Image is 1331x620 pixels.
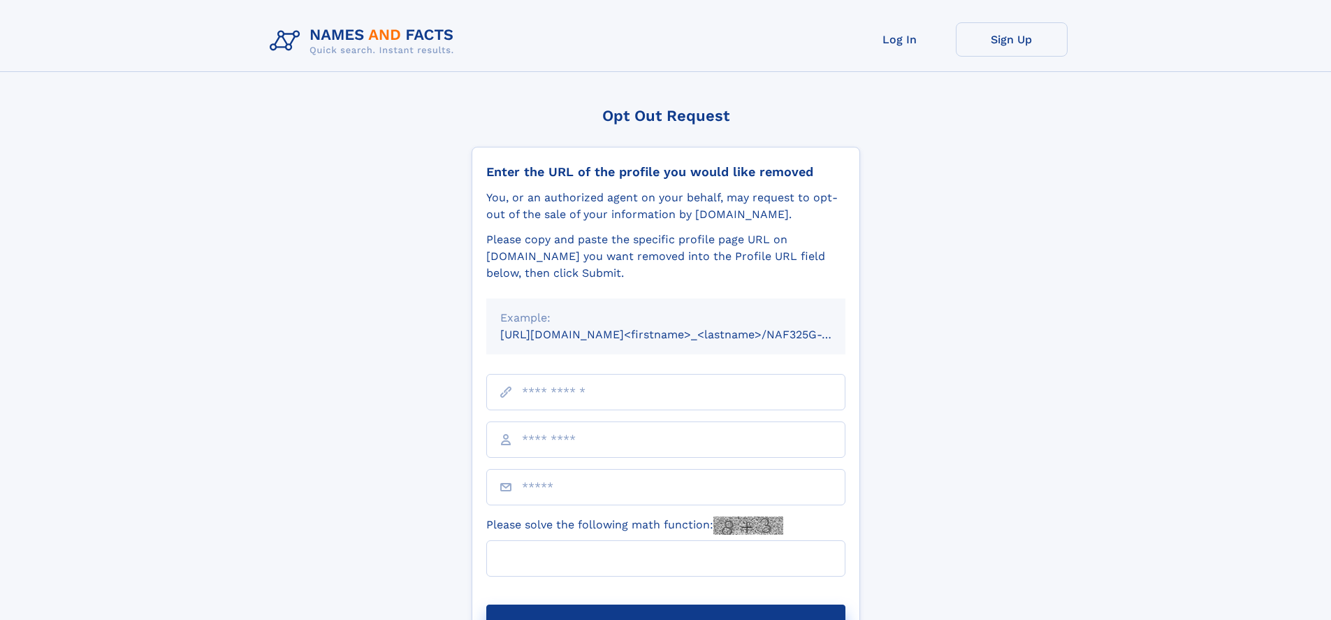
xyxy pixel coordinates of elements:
[486,189,845,223] div: You, or an authorized agent on your behalf, may request to opt-out of the sale of your informatio...
[486,517,783,535] label: Please solve the following math function:
[264,22,465,60] img: Logo Names and Facts
[472,107,860,124] div: Opt Out Request
[500,310,831,326] div: Example:
[486,231,845,282] div: Please copy and paste the specific profile page URL on [DOMAIN_NAME] you want removed into the Pr...
[844,22,956,57] a: Log In
[486,164,845,180] div: Enter the URL of the profile you would like removed
[500,328,872,341] small: [URL][DOMAIN_NAME]<firstname>_<lastname>/NAF325G-xxxxxxxx
[956,22,1068,57] a: Sign Up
